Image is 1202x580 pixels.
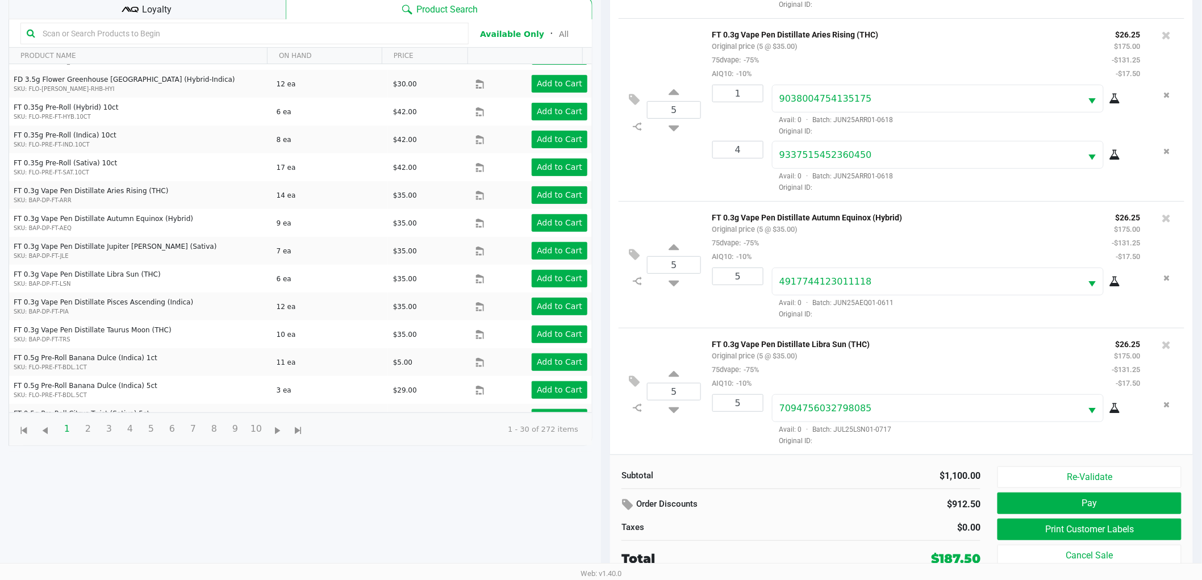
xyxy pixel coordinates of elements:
[319,424,578,435] kendo-pager-info: 1 - 30 of 272 items
[741,365,759,374] span: -75%
[161,418,183,440] span: Page 6
[779,276,872,287] span: 4917744123011118
[873,495,981,514] div: $912.50
[734,252,752,261] span: -10%
[998,466,1182,488] button: Re-Validate
[39,424,53,438] span: Go to the previous page
[1082,141,1103,168] button: Select
[779,149,872,160] span: 9337515452360450
[1159,85,1175,106] button: Remove the package from the orderLine
[532,381,587,399] button: Add to Cart
[809,469,980,483] div: $1,100.00
[1116,379,1141,387] small: -$17.50
[203,418,225,440] span: Page 8
[393,247,417,255] span: $35.00
[267,418,289,439] span: Go to the next page
[712,379,752,387] small: AIQ10:
[712,225,798,233] small: Original price (5 @ $35.00)
[537,162,582,172] app-button-loader: Add to Cart
[712,239,759,247] small: 75dvape:
[14,196,267,205] p: SKU: BAP-DP-FT-ARR
[272,153,388,181] td: 17 ea
[532,270,587,287] button: Add to Cart
[712,210,1095,222] p: FT 0.3g Vape Pen Distillate Autumn Equinox (Hybrid)
[931,549,980,568] div: $187.50
[393,275,417,283] span: $35.00
[1112,56,1141,64] small: -$131.25
[537,79,582,88] app-button-loader: Add to Cart
[532,298,587,315] button: Add to Cart
[1082,268,1103,295] button: Select
[272,265,388,293] td: 6 ea
[1112,365,1141,374] small: -$131.25
[9,181,272,209] td: FT 0.3g Vape Pen Distillate Aries Rising (THC)
[393,80,417,88] span: $30.00
[532,242,587,260] button: Add to Cart
[802,299,813,307] span: ·
[998,519,1182,540] button: Print Customer Labels
[9,265,272,293] td: FT 0.3g Vape Pen Distillate Libra Sun (THC)
[532,214,587,232] button: Add to Cart
[272,376,388,404] td: 3 ea
[532,326,587,343] button: Add to Cart
[98,418,120,440] span: Page 3
[1115,352,1141,360] small: $175.00
[140,418,162,440] span: Page 5
[272,209,388,237] td: 9 ea
[537,274,582,283] app-button-loader: Add to Cart
[9,209,272,237] td: FT 0.3g Vape Pen Distillate Autumn Equinox (Hybrid)
[1082,85,1103,112] button: Select
[1115,225,1141,233] small: $175.00
[772,425,892,433] span: Avail: 0 Batch: JUL25LSN01-0717
[537,107,582,116] app-button-loader: Add to Cart
[802,116,813,124] span: ·
[627,400,647,415] inline-svg: Split item qty to new line
[393,331,417,339] span: $35.00
[712,337,1095,349] p: FT 0.3g Vape Pen Distillate Libra Sun (THC)
[712,69,752,78] small: AIQ10:
[38,25,462,42] input: Scan or Search Products to Begin
[14,279,267,288] p: SKU: BAP-DP-FT-LSN
[393,386,417,394] span: $29.00
[9,348,272,376] td: FT 0.5g Pre-Roll Banana Dulce (Indica) 1ct
[1115,42,1141,51] small: $175.00
[77,418,99,440] span: Page 2
[35,418,56,439] span: Go to the previous page
[772,299,894,307] span: Avail: 0 Batch: JUN25AEQ01-0611
[1116,69,1141,78] small: -$17.50
[772,126,1141,136] span: Original ID:
[741,239,759,247] span: -75%
[537,135,582,144] app-button-loader: Add to Cart
[9,293,272,320] td: FT 0.3g Vape Pen Distillate Pisces Ascending (Indica)
[712,352,798,360] small: Original price (5 @ $35.00)
[272,348,388,376] td: 11 ea
[292,424,306,438] span: Go to the last page
[14,418,35,439] span: Go to the first page
[393,108,417,116] span: $42.00
[9,376,272,404] td: FT 0.5g Pre-Roll Banana Dulce (Indica) 5ct
[9,48,592,412] div: Data table
[18,424,32,438] span: Go to the first page
[393,219,417,227] span: $35.00
[772,116,894,124] span: Avail: 0 Batch: JUN25ARR01-0618
[532,131,587,148] button: Add to Cart
[537,329,582,339] app-button-loader: Add to Cart
[9,98,272,126] td: FT 0.35g Pre-Roll (Hybrid) 10ct
[537,385,582,394] app-button-loader: Add to Cart
[532,103,587,120] button: Add to Cart
[288,418,310,439] span: Go to the last page
[143,3,172,16] span: Loyalty
[14,391,267,399] p: SKU: FLO-PRE-FT-BDL.5CT
[9,70,272,98] td: FD 3.5g Flower Greenhouse [GEOGRAPHIC_DATA] (Hybrid-Indica)
[537,302,582,311] app-button-loader: Add to Cart
[998,493,1182,514] button: Pay
[712,365,759,374] small: 75dvape:
[621,469,792,482] div: Subtotal
[9,126,272,153] td: FT 0.35g Pre-Roll (Indica) 10ct
[1112,239,1141,247] small: -$131.25
[712,27,1095,39] p: FT 0.3g Vape Pen Distillate Aries Rising (THC)
[56,418,78,440] span: Page 1
[537,357,582,366] app-button-loader: Add to Cart
[712,252,752,261] small: AIQ10:
[14,307,267,316] p: SKU: BAP-DP-FT-PIA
